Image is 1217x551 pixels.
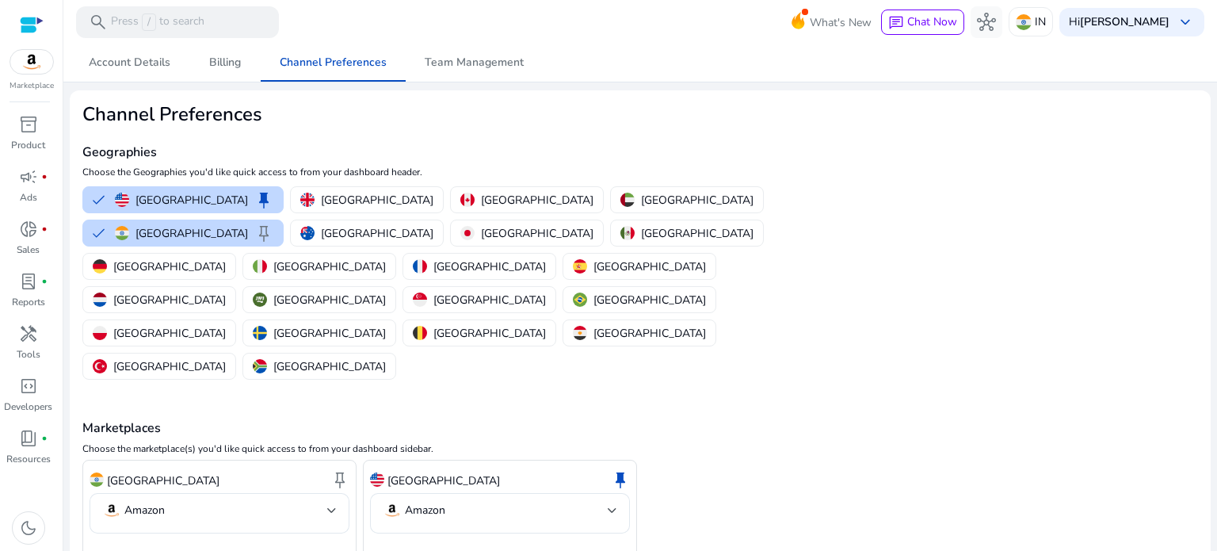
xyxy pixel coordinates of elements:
p: Resources [6,452,51,466]
img: pl.svg [93,326,107,340]
p: [GEOGRAPHIC_DATA] [321,192,433,209]
p: [GEOGRAPHIC_DATA] [593,258,706,275]
p: [GEOGRAPHIC_DATA] [641,192,753,209]
img: us.svg [115,193,129,207]
span: donut_small [19,220,38,239]
span: keep [254,190,273,209]
img: au.svg [300,226,315,240]
p: Developers [4,400,52,414]
p: [GEOGRAPHIC_DATA] [107,473,219,489]
span: fiber_manual_record [41,278,48,285]
span: lab_profile [19,272,38,291]
p: [GEOGRAPHIC_DATA] [273,292,386,308]
p: Tools [17,347,40,362]
img: za.svg [253,359,267,373]
span: dark_mode [19,518,38,538]
button: chatChat Now [881,10,964,35]
img: es.svg [573,259,587,274]
img: tr.svg [93,359,107,373]
img: us.svg [370,473,384,487]
p: [GEOGRAPHIC_DATA] [321,225,433,242]
button: hub [971,6,1002,38]
span: keep [611,470,630,489]
p: Marketplace [10,80,54,92]
img: in.svg [90,473,104,487]
img: amazon.svg [102,501,121,520]
img: uk.svg [300,193,315,207]
span: keyboard_arrow_down [1176,13,1195,32]
img: se.svg [253,326,267,340]
span: What's New [810,9,872,36]
p: Amazon [124,503,165,518]
span: Team Management [425,57,524,68]
h2: Channel Preferences [82,103,826,126]
img: nl.svg [93,293,107,307]
img: mx.svg [620,226,635,240]
h4: Marketplaces [82,421,1198,436]
span: / [142,13,156,31]
p: [GEOGRAPHIC_DATA] [387,473,500,489]
p: [GEOGRAPHIC_DATA] [481,192,593,209]
p: Product [11,138,45,152]
img: amazon.svg [10,50,53,74]
img: fr.svg [413,259,427,274]
b: [PERSON_NAME] [1080,14,1169,29]
p: Choose the marketplace(s) you'd like quick access to from your dashboard sidebar. [82,442,1198,456]
p: [GEOGRAPHIC_DATA] [113,325,226,342]
img: sg.svg [413,293,427,307]
p: [GEOGRAPHIC_DATA] [433,292,546,308]
p: Choose the Geographies you'd like quick access to from your dashboard header. [82,165,826,179]
span: book_4 [19,429,38,448]
img: de.svg [93,259,107,274]
p: Amazon [405,503,445,518]
span: chat [888,15,904,31]
span: campaign [19,167,38,186]
p: IN [1035,8,1046,36]
h4: Geographies [82,145,826,160]
p: [GEOGRAPHIC_DATA] [641,225,753,242]
img: eg.svg [573,326,587,340]
p: [GEOGRAPHIC_DATA] [273,325,386,342]
p: [GEOGRAPHIC_DATA] [433,325,546,342]
span: Account Details [89,57,170,68]
p: Press to search [111,13,204,31]
p: [GEOGRAPHIC_DATA] [113,258,226,275]
p: [GEOGRAPHIC_DATA] [481,225,593,242]
p: [GEOGRAPHIC_DATA] [113,358,226,375]
span: search [89,13,108,32]
span: fiber_manual_record [41,174,48,180]
p: [GEOGRAPHIC_DATA] [433,258,546,275]
img: be.svg [413,326,427,340]
img: amazon.svg [383,501,402,520]
span: Chat Now [907,14,957,29]
span: Channel Preferences [280,57,387,68]
img: in.svg [1016,14,1032,30]
img: in.svg [115,226,129,240]
span: code_blocks [19,377,38,396]
p: [GEOGRAPHIC_DATA] [113,292,226,308]
p: [GEOGRAPHIC_DATA] [135,225,248,242]
p: [GEOGRAPHIC_DATA] [273,258,386,275]
span: keep [254,224,273,243]
img: jp.svg [460,226,475,240]
p: Ads [20,190,37,205]
span: fiber_manual_record [41,435,48,442]
img: ca.svg [460,193,475,207]
p: Reports [12,295,45,309]
p: Sales [17,243,40,257]
img: sa.svg [253,293,267,307]
p: [GEOGRAPHIC_DATA] [273,358,386,375]
span: keep [330,470,349,489]
span: Billing [209,57,241,68]
img: ae.svg [620,193,635,207]
img: it.svg [253,259,267,274]
p: Hi [1069,17,1169,28]
img: br.svg [573,293,587,307]
span: hub [977,13,996,32]
p: [GEOGRAPHIC_DATA] [593,292,706,308]
p: [GEOGRAPHIC_DATA] [135,192,248,209]
p: [GEOGRAPHIC_DATA] [593,325,706,342]
span: inventory_2 [19,115,38,134]
span: handyman [19,324,38,343]
span: fiber_manual_record [41,226,48,232]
